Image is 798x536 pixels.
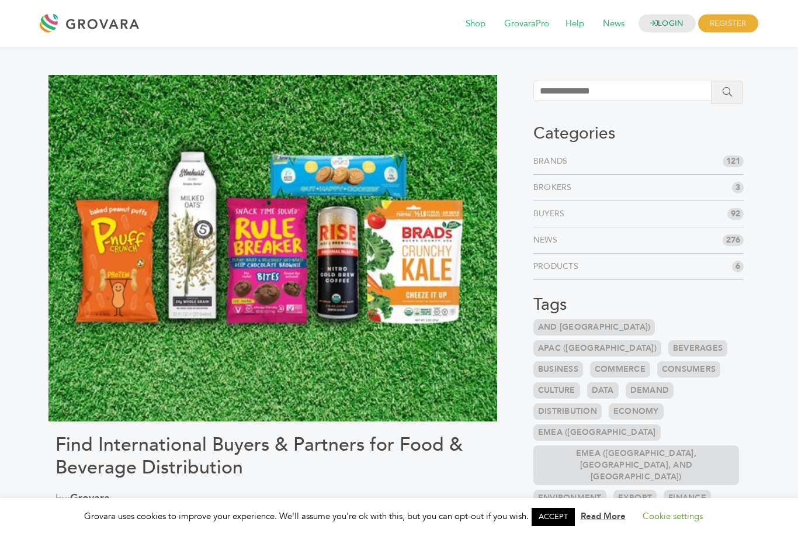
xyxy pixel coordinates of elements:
[557,13,592,35] span: Help
[496,13,557,35] span: GrovaraPro
[613,490,657,506] a: Export
[533,124,744,144] h3: Categories
[595,18,633,30] a: News
[533,208,570,220] a: Buyers
[533,182,577,193] a: Brokers
[557,18,592,30] a: Help
[698,15,758,33] span: REGISTER
[55,434,490,479] h1: Find International Buyers & Partners for Food & Beverage Distribution
[533,403,602,420] a: Distribution
[70,491,110,506] a: Grovara
[496,18,557,30] a: GrovaraPro
[587,382,619,399] a: Data
[732,182,744,193] span: 3
[533,445,739,485] a: EMEA ([GEOGRAPHIC_DATA], [GEOGRAPHIC_DATA], and [GEOGRAPHIC_DATA])
[533,490,606,506] a: Environment
[533,361,583,378] a: Business
[457,18,494,30] a: Shop
[55,491,490,507] span: by:
[732,261,744,272] span: 6
[457,13,494,35] span: Shop
[533,382,580,399] a: Culture
[533,155,573,167] a: Brands
[84,510,714,522] span: Grovara uses cookies to improve your experience. We'll assume you're ok with this, but you can op...
[626,382,674,399] a: Demand
[657,361,720,378] a: Consumers
[723,234,744,246] span: 276
[590,361,650,378] a: Commerce
[595,13,633,35] span: News
[533,234,562,246] a: News
[533,261,583,272] a: Products
[533,295,744,315] h3: Tags
[639,15,696,33] a: LOGIN
[723,155,744,167] span: 121
[581,510,626,522] a: Read More
[533,424,661,441] a: EMEA ([GEOGRAPHIC_DATA]
[532,508,575,526] a: ACCEPT
[668,340,727,357] a: Beverages
[664,490,711,506] a: Finance
[727,208,744,220] span: 92
[609,403,664,420] a: Economy
[533,340,661,357] a: APAC ([GEOGRAPHIC_DATA])
[643,510,703,522] a: Cookie settings
[533,319,655,336] a: and [GEOGRAPHIC_DATA])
